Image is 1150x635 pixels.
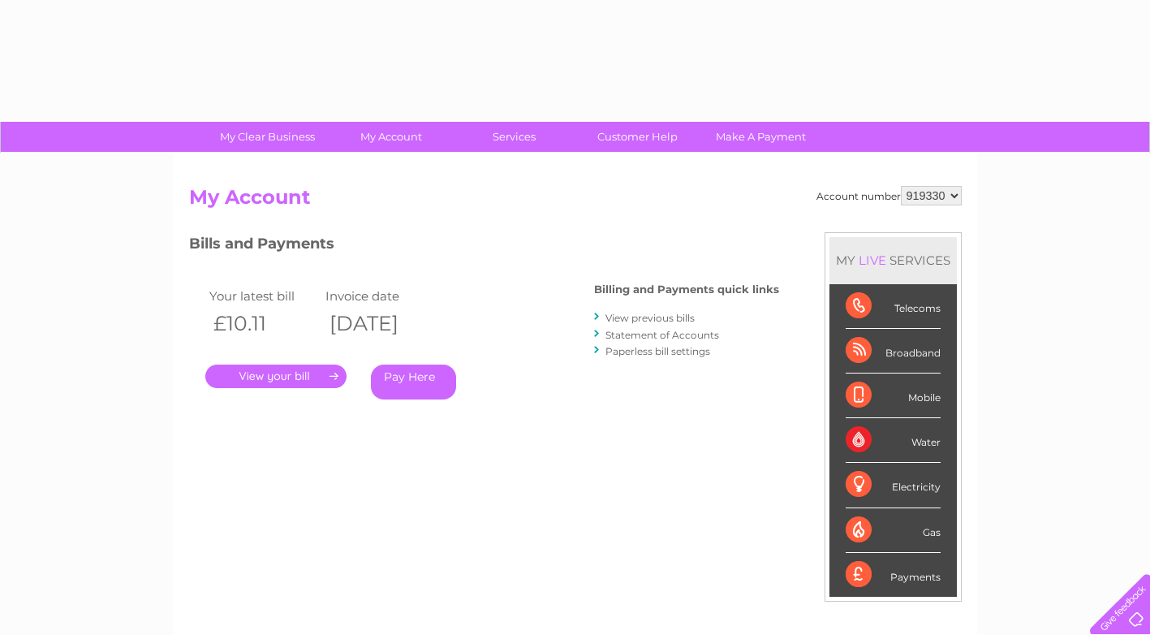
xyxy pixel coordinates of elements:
a: Pay Here [371,365,456,400]
th: £10.11 [205,307,322,340]
a: . [205,365,347,388]
a: Customer Help [571,122,704,152]
div: LIVE [855,253,889,268]
a: My Account [324,122,458,152]
div: MY SERVICES [829,237,957,283]
div: Account number [816,186,962,205]
a: Paperless bill settings [605,345,710,357]
div: Telecoms [846,284,941,329]
div: Gas [846,508,941,553]
h2: My Account [189,186,962,217]
th: [DATE] [321,307,438,340]
a: Make A Payment [694,122,828,152]
div: Mobile [846,374,941,418]
a: My Clear Business [200,122,334,152]
h3: Bills and Payments [189,232,779,261]
h4: Billing and Payments quick links [594,283,779,296]
div: Electricity [846,463,941,508]
a: View previous bills [605,312,695,324]
a: Statement of Accounts [605,329,719,341]
div: Payments [846,553,941,597]
div: Water [846,418,941,463]
a: Services [447,122,581,152]
td: Invoice date [321,285,438,307]
td: Your latest bill [205,285,322,307]
div: Broadband [846,329,941,374]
